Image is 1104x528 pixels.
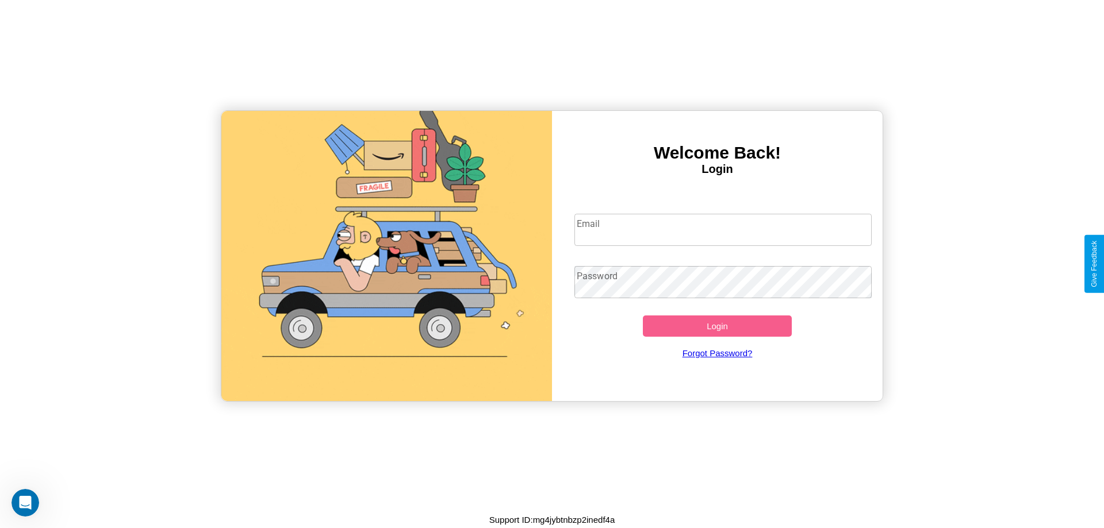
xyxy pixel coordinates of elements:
div: Give Feedback [1090,241,1098,287]
button: Login [643,315,792,337]
iframe: Intercom live chat [11,489,39,517]
img: gif [221,111,552,401]
p: Support ID: mg4jybtnbzp2inedf4a [489,512,615,527]
h4: Login [552,163,883,176]
h3: Welcome Back! [552,143,883,163]
a: Forgot Password? [569,337,867,369]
